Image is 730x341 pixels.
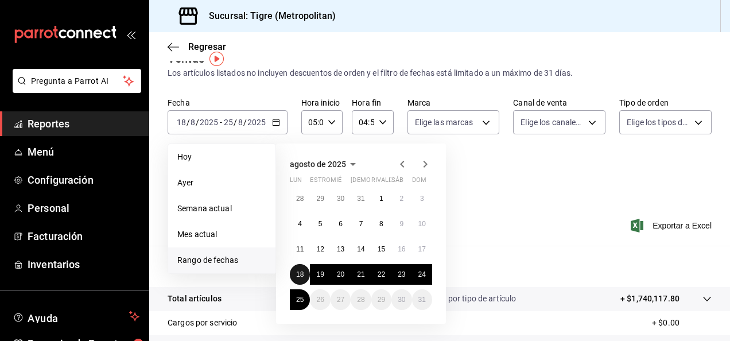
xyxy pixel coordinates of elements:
[316,245,324,253] abbr: 12 de agosto de 2025
[378,270,385,278] abbr: 22 de agosto de 2025
[391,264,411,285] button: 23 de agosto de 2025
[187,118,190,127] span: /
[378,296,385,304] abbr: 29 de agosto de 2025
[391,176,403,188] abbr: sábado
[296,245,304,253] abbr: 11 de agosto de 2025
[168,99,288,107] label: Fecha
[168,317,238,329] p: Cargos por servicio
[357,296,364,304] abbr: 28 de agosto de 2025
[126,30,135,39] button: open_drawer_menu
[379,220,383,228] abbr: 8 de agosto de 2025
[339,220,343,228] abbr: 6 de agosto de 2025
[379,195,383,203] abbr: 1 de agosto de 2025
[331,239,351,259] button: 13 de agosto de 2025
[398,270,405,278] abbr: 23 de agosto de 2025
[188,41,226,52] span: Regresar
[28,230,83,242] font: Facturación
[316,270,324,278] abbr: 19 de agosto de 2025
[415,117,473,128] span: Elige las marcas
[209,52,224,66] img: Marcador de información sobre herramientas
[168,293,222,305] p: Total artículos
[371,188,391,209] button: 1 de agosto de 2025
[296,195,304,203] abbr: 28 de julio de 2025
[247,118,266,127] input: ----
[412,176,426,188] abbr: domingo
[407,99,500,107] label: Marca
[168,67,712,79] div: Los artículos listados no incluyen descuentos de orden y el filtro de fechas está limitado a un m...
[371,264,391,285] button: 22 de agosto de 2025
[220,118,222,127] span: -
[290,289,310,310] button: 25 de agosto de 2025
[316,195,324,203] abbr: 29 de julio de 2025
[331,176,341,188] abbr: miércoles
[351,176,418,188] abbr: jueves
[310,239,330,259] button: 12 de agosto de 2025
[13,69,141,93] button: Pregunta a Parrot AI
[351,289,371,310] button: 28 de agosto de 2025
[331,214,351,234] button: 6 de agosto de 2025
[351,214,371,234] button: 7 de agosto de 2025
[351,239,371,259] button: 14 de agosto de 2025
[290,176,302,188] abbr: lunes
[238,118,243,127] input: --
[310,264,330,285] button: 19 de agosto de 2025
[418,270,426,278] abbr: 24 de agosto de 2025
[619,99,712,107] label: Tipo de orden
[351,188,371,209] button: 31 de julio de 2025
[378,245,385,253] abbr: 15 de agosto de 2025
[199,118,219,127] input: ----
[177,203,266,215] span: Semana actual
[398,245,405,253] abbr: 16 de agosto de 2025
[290,214,310,234] button: 4 de agosto de 2025
[28,258,80,270] font: Inventarios
[290,239,310,259] button: 11 de agosto de 2025
[177,228,266,241] span: Mes actual
[371,176,403,188] abbr: viernes
[412,289,432,310] button: 31 de agosto de 2025
[627,117,690,128] span: Elige los tipos de orden
[371,214,391,234] button: 8 de agosto de 2025
[290,160,346,169] span: agosto de 2025
[420,195,424,203] abbr: 3 de agosto de 2025
[301,99,343,107] label: Hora inicio
[357,245,364,253] abbr: 14 de agosto de 2025
[296,270,304,278] abbr: 18 de agosto de 2025
[652,317,712,329] p: + $0.00
[310,289,330,310] button: 26 de agosto de 2025
[418,220,426,228] abbr: 10 de agosto de 2025
[337,195,344,203] abbr: 30 de julio de 2025
[620,293,679,305] p: + $1,740,117.80
[316,296,324,304] abbr: 26 de agosto de 2025
[351,264,371,285] button: 21 de agosto de 2025
[412,264,432,285] button: 24 de agosto de 2025
[337,296,344,304] abbr: 27 de agosto de 2025
[371,239,391,259] button: 15 de agosto de 2025
[177,177,266,189] span: Ayer
[168,41,226,52] button: Regresar
[399,195,403,203] abbr: 2 de agosto de 2025
[412,239,432,259] button: 17 de agosto de 2025
[521,117,584,128] span: Elige los canales de venta
[28,174,94,186] font: Configuración
[290,264,310,285] button: 18 de agosto de 2025
[331,264,351,285] button: 20 de agosto de 2025
[653,221,712,230] font: Exportar a Excel
[223,118,234,127] input: --
[290,188,310,209] button: 28 de julio de 2025
[310,214,330,234] button: 5 de agosto de 2025
[8,83,141,95] a: Pregunta a Parrot AI
[28,146,55,158] font: Menú
[243,118,247,127] span: /
[319,220,323,228] abbr: 5 de agosto de 2025
[200,9,336,23] h3: Sucursal: Tigre (Metropolitan)
[190,118,196,127] input: --
[28,118,69,130] font: Reportes
[412,214,432,234] button: 10 de agosto de 2025
[196,118,199,127] span: /
[31,75,123,87] span: Pregunta a Parrot AI
[391,214,411,234] button: 9 de agosto de 2025
[399,220,403,228] abbr: 9 de agosto de 2025
[398,296,405,304] abbr: 30 de agosto de 2025
[310,188,330,209] button: 29 de julio de 2025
